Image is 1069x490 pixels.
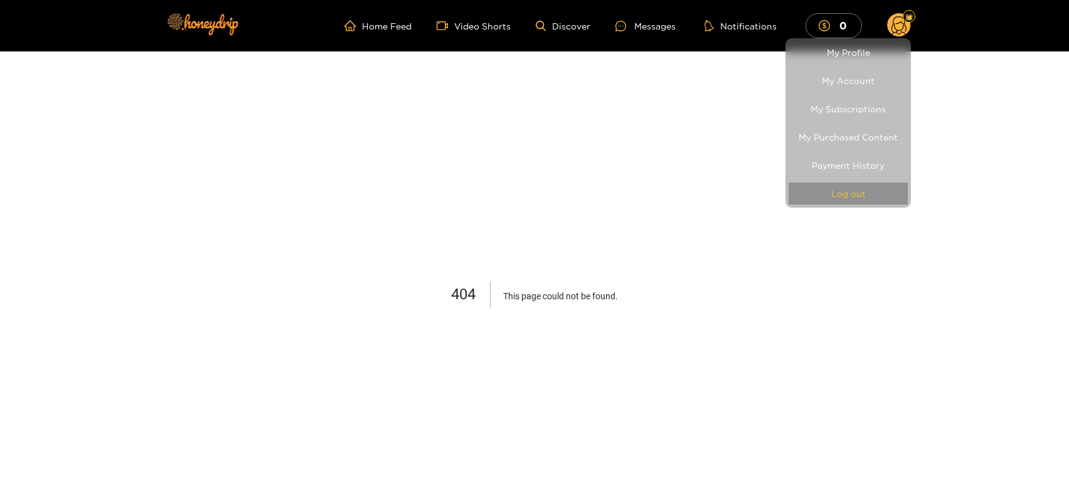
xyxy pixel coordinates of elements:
[789,41,908,63] a: My Profile
[789,70,908,92] a: My Account
[789,126,908,148] a: My Purchased Content
[789,183,908,205] button: Log out
[789,98,908,120] a: My Subscriptions
[789,154,908,176] a: Payment History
